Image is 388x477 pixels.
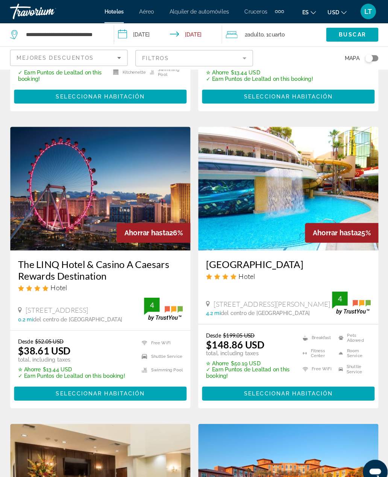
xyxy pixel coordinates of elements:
button: Extra navigation items [273,5,281,17]
span: Ahorrar hasta [126,223,170,230]
a: Travorium [15,2,90,21]
del: $199.05 USD [222,323,253,329]
span: 0.2 mi [23,307,37,313]
p: ✓ Earn Puntos de Lealtad on this booking! [23,68,106,80]
a: [GEOGRAPHIC_DATA] [205,251,365,262]
p: $13.44 USD [23,356,127,362]
span: Mapa [340,51,355,62]
a: The LINQ Hotel & Casino A Caesars Rewards Destination [23,251,183,274]
li: Fitness Center [296,338,330,349]
button: Change currency [324,6,342,17]
span: del centro de [GEOGRAPHIC_DATA] [37,307,124,313]
span: Desde [23,329,37,335]
span: del centro de [GEOGRAPHIC_DATA] [220,301,306,307]
li: Free WiFi [139,329,183,338]
a: Hoteles [107,8,126,14]
iframe: Botón para iniciar la ventana de mensajería [358,447,382,471]
button: Check-in date: Nov 17, 2025 Check-out date: Nov 20, 2025 [116,23,221,45]
img: Hotel image [198,123,373,244]
div: 4 star Hotel [23,276,183,284]
p: ✓ Earn Puntos de Lealtad on this booking! [205,74,309,80]
img: trustyou-badge.svg [145,289,183,312]
span: Ahorrar hasta [309,223,353,230]
span: Seleccionar habitación [59,91,146,97]
div: 26% [118,217,190,236]
p: ✓ Earn Puntos de Lealtad on this booking! [205,356,290,368]
mat-select: Sort by [21,52,123,61]
ins: $148.86 USD [205,329,262,341]
button: Travelers: 2 adults, 0 children [221,23,322,45]
span: Hotel [237,264,253,273]
a: Seleccionar habitación [19,377,186,386]
span: Hotel [54,276,70,284]
p: $50.19 USD [205,350,290,356]
span: Adulto [246,31,261,37]
span: Mejores descuentos [21,53,97,59]
li: Kitchenette [111,65,147,76]
button: Filter [137,48,251,65]
div: 4 star Hotel [205,264,365,273]
span: Desde [205,323,220,329]
button: Seleccionar habitación [19,376,186,389]
li: Swimming Pool [147,65,183,76]
span: es [299,9,305,15]
span: ✮ Ahorre [205,350,227,356]
a: Seleccionar habitación [202,377,369,386]
div: 25% [302,217,373,236]
span: [STREET_ADDRESS][PERSON_NAME] [213,291,326,300]
ins: $38.61 USD [23,335,74,347]
span: 4.2 mi [205,301,220,307]
a: Seleccionar habitación [19,89,186,97]
span: Cuarto [266,31,282,37]
a: Cruceros [243,8,265,14]
li: Pets Allowed [330,323,365,334]
a: Aéreo [141,8,155,14]
span: LT [359,8,367,15]
span: ✮ Ahorre [23,356,45,362]
li: Free WiFi [296,353,330,364]
button: Seleccionar habitación [202,376,369,389]
button: Seleccionar habitación [19,87,186,101]
p: $13.44 USD [205,68,309,74]
button: User Menu [353,3,373,19]
p: total, including taxes [205,341,290,347]
p: ✓ Earn Puntos de Lealtad on this booking! [23,362,127,368]
button: Change language [299,6,312,17]
li: Breakfast [296,323,330,334]
a: Alquiler de automóviles [170,8,228,14]
span: USD [324,9,335,15]
a: Seleccionar habitación [202,89,369,97]
img: trustyou-badge.svg [328,283,365,306]
img: Hotel image [15,123,190,244]
button: Buscar [322,27,373,41]
li: Room Service [330,338,365,349]
button: Toggle map [355,53,373,60]
span: Seleccionar habitación [59,380,146,386]
span: Seleccionar habitación [242,380,329,386]
div: 4 [328,286,343,295]
span: Seleccionar habitación [242,91,329,97]
span: 2 [243,29,261,39]
del: $52.05 USD [39,329,67,335]
button: Seleccionar habitación [202,87,369,101]
div: 4 [145,292,160,301]
li: Swimming Pool [139,355,183,365]
li: Shuttle Service [139,342,183,351]
p: total, including taxes [23,347,127,353]
li: Shuttle Service [330,353,365,364]
span: ✮ Ahorre [205,68,227,74]
span: Buscar [334,31,361,37]
span: [STREET_ADDRESS] [30,297,91,306]
span: , 1 [261,29,282,39]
